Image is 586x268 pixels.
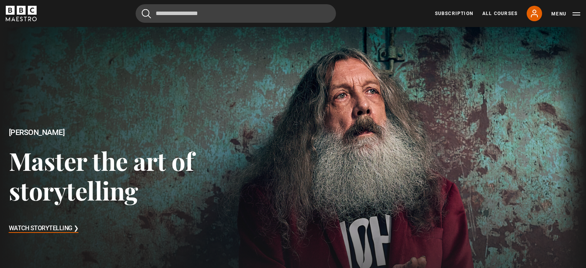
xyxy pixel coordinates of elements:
button: Submit the search query [142,9,151,19]
h3: Watch Storytelling ❯ [9,223,79,234]
input: Search [136,4,336,23]
h2: [PERSON_NAME] [9,128,235,137]
svg: BBC Maestro [6,6,37,21]
h3: Master the art of storytelling [9,146,235,206]
a: Subscription [435,10,473,17]
a: All Courses [482,10,517,17]
button: Toggle navigation [551,10,580,18]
